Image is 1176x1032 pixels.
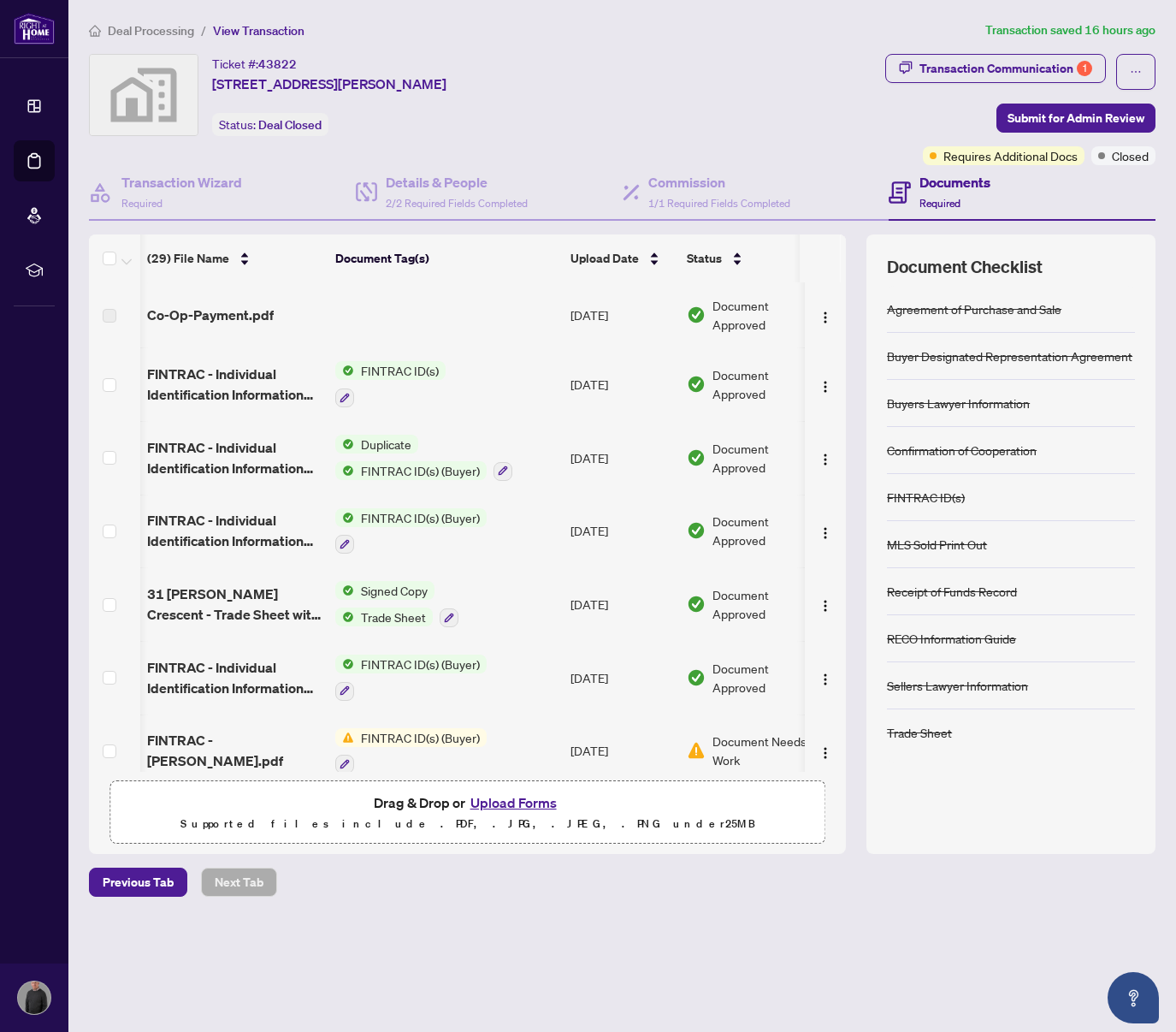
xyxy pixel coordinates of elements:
div: Buyers Lawyer Information [887,394,1030,412]
span: 1/1 Required Fields Completed [648,197,790,210]
span: Submit for Admin Review [1008,104,1144,132]
td: [DATE] [564,567,680,641]
span: Document Needs Work [712,732,818,769]
button: Status IconSigned CopyStatus IconTrade Sheet [335,581,458,627]
div: MLS Sold Print Out [887,535,987,554]
th: (29) File Name [140,234,328,282]
img: svg%3e [90,55,198,135]
span: Duplicate [354,435,418,454]
button: Status IconFINTRAC ID(s) (Buyer) [335,728,487,774]
span: Document Approved [712,512,818,549]
span: FINTRAC ID(s) (Buyer) [354,508,487,527]
span: [STREET_ADDRESS][PERSON_NAME] [212,74,446,94]
img: Logo [818,311,832,324]
li: / [201,21,206,40]
span: Document Approved [712,659,818,697]
button: Status IconFINTRAC ID(s) (Buyer) [335,655,487,701]
div: Status: [212,113,328,136]
button: Next Tab [201,868,277,897]
span: FINTRAC - [PERSON_NAME].pdf [147,730,322,771]
img: Logo [818,380,832,394]
div: Trade Sheet [887,723,952,742]
div: Ticket #: [212,54,297,74]
button: Previous Tab [89,868,187,897]
span: FINTRAC ID(s) (Buyer) [354,728,487,747]
button: Logo [812,664,839,691]
span: View Transaction [213,23,304,39]
img: logo [14,13,55,44]
span: Drag & Drop or [374,792,562,814]
span: 2/2 Required Fields Completed [386,197,528,210]
button: Logo [812,590,839,618]
h4: Commission [648,172,790,193]
span: Document Approved [712,439,818,477]
span: FINTRAC ID(s) (Buyer) [354,655,487,673]
button: Open asap [1108,972,1159,1023]
img: Logo [818,526,832,540]
td: [DATE] [564,347,680,421]
img: Logo [818,599,832,613]
img: Status Icon [335,461,354,480]
img: Status Icon [335,608,354,626]
span: FINTRAC ID(s) (Buyer) [354,461,487,480]
th: Status [680,234,825,282]
img: Status Icon [335,581,354,600]
span: home [89,25,101,37]
img: Document Status [687,668,706,687]
span: Deal Processing [108,23,194,39]
span: FINTRAC ID(s) [354,361,446,380]
span: Signed Copy [354,581,434,600]
img: Logo [818,746,832,760]
span: 31 [PERSON_NAME] Crescent - Trade Sheet with Fintrac Fee -[PERSON_NAME] to Review 1.pdf [147,584,322,625]
span: Trade Sheet [354,608,433,626]
h4: Documents [919,172,990,193]
h4: Transaction Wizard [121,172,242,193]
img: Logo [818,673,832,686]
img: Status Icon [335,435,354,454]
span: Document Checklist [887,255,1043,279]
div: FINTRAC ID(s) [887,488,965,507]
h4: Details & People [386,172,528,193]
img: Status Icon [335,508,354,527]
img: Logo [818,453,832,466]
span: FINTRAC - Individual Identification Information Record 4.pdf [147,364,322,405]
img: Status Icon [335,728,354,747]
div: Transaction Communication [919,55,1092,82]
p: Supported files include .PDF, .JPG, .JPEG, .PNG under 25 MB [121,814,814,834]
td: [DATE] [564,641,680,715]
img: Document Status [687,305,706,324]
div: 1 [1077,61,1092,76]
button: Status IconFINTRAC ID(s) [335,361,446,407]
td: [DATE] [564,421,680,495]
span: Document Approved [712,365,818,403]
button: Status IconFINTRAC ID(s) (Buyer) [335,508,487,555]
span: ellipsis [1130,66,1142,78]
div: Confirmation of Cooperation [887,441,1037,460]
button: Status IconDuplicateStatus IconFINTRAC ID(s) (Buyer) [335,435,512,481]
span: Document Approved [712,296,818,334]
button: Logo [812,371,839,398]
span: FINTRAC - Individual Identification Information Record 3.pdf [147,437,322,478]
div: Buyer Designated Representation Agreement [887,347,1132,365]
span: FINTRAC - Individual Identification Information Record 1.pdf [147,657,322,698]
span: Status [687,249,722,268]
span: Co-Op-Payment.pdf [147,305,274,325]
img: Document Status [687,595,706,614]
span: Requires Additional Docs [943,146,1078,165]
img: Profile Icon [18,982,50,1014]
span: Deal Closed [258,117,322,133]
button: Logo [812,301,839,329]
span: Required [919,197,960,210]
img: Document Status [687,375,706,394]
img: Status Icon [335,361,354,380]
button: Logo [812,517,839,544]
td: [DATE] [564,282,680,347]
button: Submit for Admin Review [996,104,1155,133]
span: Upload Date [570,249,639,268]
button: Transaction Communication1 [885,54,1106,83]
td: [DATE] [564,715,680,788]
button: Upload Forms [465,792,562,814]
article: Transaction saved 16 hours ago [985,21,1155,40]
button: Logo [812,444,839,472]
span: 43822 [258,56,297,72]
